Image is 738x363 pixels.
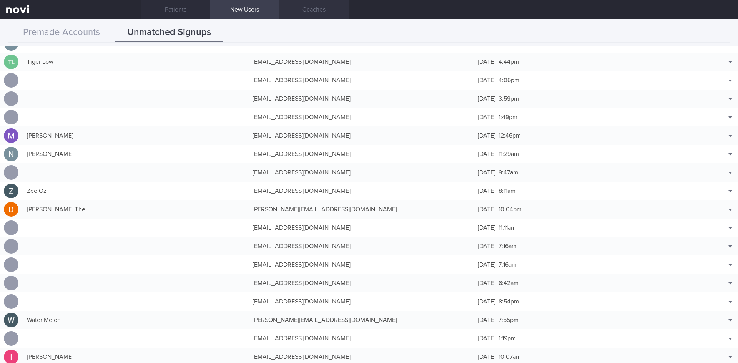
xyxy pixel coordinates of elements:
[499,262,517,268] span: 7:16am
[499,59,519,65] span: 4:44pm
[478,77,495,83] span: [DATE]
[249,73,474,88] div: [EMAIL_ADDRESS][DOMAIN_NAME]
[478,280,495,286] span: [DATE]
[23,128,249,143] div: [PERSON_NAME]
[499,114,517,120] span: 1:49pm
[499,354,521,360] span: 10:07am
[249,257,474,272] div: [EMAIL_ADDRESS][DOMAIN_NAME]
[23,183,249,199] div: Zee Oz
[478,335,495,341] span: [DATE]
[23,202,249,217] div: [PERSON_NAME] The
[249,202,474,217] div: [PERSON_NAME][EMAIL_ADDRESS][DOMAIN_NAME]
[249,183,474,199] div: [EMAIL_ADDRESS][DOMAIN_NAME]
[478,40,495,46] span: [DATE]
[249,220,474,235] div: [EMAIL_ADDRESS][DOMAIN_NAME]
[478,96,495,102] span: [DATE]
[478,133,495,139] span: [DATE]
[249,312,474,328] div: [PERSON_NAME][EMAIL_ADDRESS][DOMAIN_NAME]
[499,317,519,323] span: 7:55pm
[478,317,495,323] span: [DATE]
[478,206,495,212] span: [DATE]
[4,55,18,70] div: TL
[478,243,495,249] span: [DATE]
[23,54,249,70] div: Tiger Low
[249,54,474,70] div: [EMAIL_ADDRESS][DOMAIN_NAME]
[499,298,519,305] span: 8:54pm
[249,239,474,254] div: [EMAIL_ADDRESS][DOMAIN_NAME]
[115,23,223,42] button: Unmatched Signups
[499,40,521,46] span: 10:45pm
[478,59,495,65] span: [DATE]
[478,169,495,176] span: [DATE]
[23,146,249,162] div: [PERSON_NAME]
[478,188,495,194] span: [DATE]
[478,298,495,305] span: [DATE]
[249,294,474,309] div: [EMAIL_ADDRESS][DOMAIN_NAME]
[499,133,521,139] span: 12:46pm
[478,262,495,268] span: [DATE]
[478,114,495,120] span: [DATE]
[478,354,495,360] span: [DATE]
[499,335,516,341] span: 1:19pm
[478,225,495,231] span: [DATE]
[249,109,474,125] div: [EMAIL_ADDRESS][DOMAIN_NAME]
[499,280,519,286] span: 6:42am
[249,91,474,106] div: [EMAIL_ADDRESS][DOMAIN_NAME]
[249,275,474,291] div: [EMAIL_ADDRESS][DOMAIN_NAME]
[249,165,474,180] div: [EMAIL_ADDRESS][DOMAIN_NAME]
[499,225,516,231] span: 11:11am
[23,312,249,328] div: Water Melon
[499,169,518,176] span: 9:47am
[499,243,517,249] span: 7:16am
[499,206,522,212] span: 10:04pm
[499,151,519,157] span: 11:29am
[478,151,495,157] span: [DATE]
[249,128,474,143] div: [EMAIL_ADDRESS][DOMAIN_NAME]
[499,188,515,194] span: 8:11am
[499,77,519,83] span: 4:06pm
[499,96,519,102] span: 3:59pm
[249,331,474,346] div: [EMAIL_ADDRESS][DOMAIN_NAME]
[249,146,474,162] div: [EMAIL_ADDRESS][DOMAIN_NAME]
[8,23,115,42] button: Premade Accounts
